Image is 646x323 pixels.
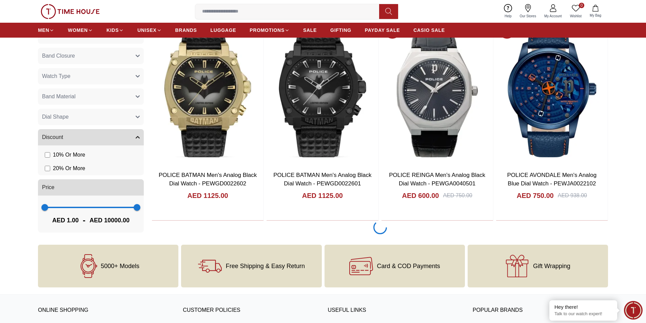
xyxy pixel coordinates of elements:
span: Gift Wrapping [533,263,570,269]
span: Free Shipping & Easy Return [226,263,305,269]
span: Watch Type [42,72,71,80]
a: POLICE BATMAN Men's Analog Black Dial Watch - PEWGD0022601 [273,172,371,187]
button: Band Closure [38,48,144,64]
h3: ONLINE SHOPPING [38,305,173,316]
span: Band Material [42,93,76,101]
button: Watch Type [38,68,144,84]
span: MEN [38,27,49,34]
h3: Popular Brands [473,305,608,316]
button: My Bag [586,3,605,19]
a: POLICE BATMAN Men's Analog Black Dial Watch - PEWGD0022602 [159,172,257,187]
a: PAYDAY SALE [365,24,400,36]
img: POLICE BATMAN Men's Analog Black Dial Watch - PEWGD0022602 [152,20,263,165]
a: GIFTING [330,24,351,36]
a: POLICE AVONDALE Men's Analog Blue Dial Watch - PEWJA0022102 [507,172,597,187]
a: MEN [38,24,54,36]
span: CASIO SALE [413,27,445,34]
button: Price [38,179,144,196]
p: Talk to our watch expert! [554,311,612,317]
div: AED 938.00 [558,191,587,200]
button: Dial Shape [38,109,144,125]
a: PROMOTIONS [250,24,290,36]
span: 10 % Or More [53,151,85,159]
span: Card & COD Payments [377,263,440,269]
h4: AED 1125.00 [188,191,228,200]
span: GIFTING [330,27,351,34]
span: Help [502,14,514,19]
h3: CUSTOMER POLICIES [183,305,318,316]
button: Discount [38,129,144,145]
span: Dial Shape [42,113,68,121]
h3: USEFUL LINKS [328,305,463,316]
span: AED 10000.00 [90,216,130,225]
input: 10% Or More [45,152,50,158]
h4: AED 1125.00 [302,191,343,200]
span: My Bag [587,13,604,18]
span: Our Stores [517,14,539,19]
a: WOMEN [68,24,93,36]
span: UNISEX [137,27,156,34]
span: BRANDS [175,27,197,34]
span: WOMEN [68,27,88,34]
a: UNISEX [137,24,161,36]
span: 5000+ Models [101,263,139,269]
button: Band Material [38,88,144,105]
span: Band Closure [42,52,75,60]
span: AED 1.00 [52,216,79,225]
div: AED 750.00 [443,191,472,200]
img: POLICE BATMAN Men's Analog Black Dial Watch - PEWGD0022601 [267,20,378,165]
a: LUGGAGE [211,24,236,36]
h4: AED 750.00 [517,191,554,200]
span: PROMOTIONS [250,27,285,34]
img: POLICE REINGA Men's Analog Black Dial Watch - PEWGA0040501 [381,20,493,165]
span: LUGGAGE [211,27,236,34]
a: POLICE REINGA Men's Analog Black Dial Watch - PEWGA0040501 [389,172,485,187]
span: SALE [303,27,317,34]
span: Discount [42,133,63,141]
div: Hey there! [554,304,612,310]
input: 20% Or More [45,166,50,171]
span: My Account [542,14,565,19]
a: KIDS [106,24,124,36]
span: KIDS [106,27,119,34]
img: POLICE AVONDALE Men's Analog Blue Dial Watch - PEWJA0022102 [496,20,608,165]
a: CASIO SALE [413,24,445,36]
img: ... [41,4,100,19]
span: PAYDAY SALE [365,27,400,34]
span: 0 [579,3,584,8]
h4: AED 600.00 [402,191,439,200]
a: 0Wishlist [566,3,586,20]
a: Our Stores [516,3,540,20]
a: Help [501,3,516,20]
span: Wishlist [567,14,584,19]
span: - [79,215,90,226]
a: SALE [303,24,317,36]
span: Price [42,183,54,191]
span: 20 % Or More [53,164,85,173]
a: BRANDS [175,24,197,36]
div: Chat Widget [624,301,643,320]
